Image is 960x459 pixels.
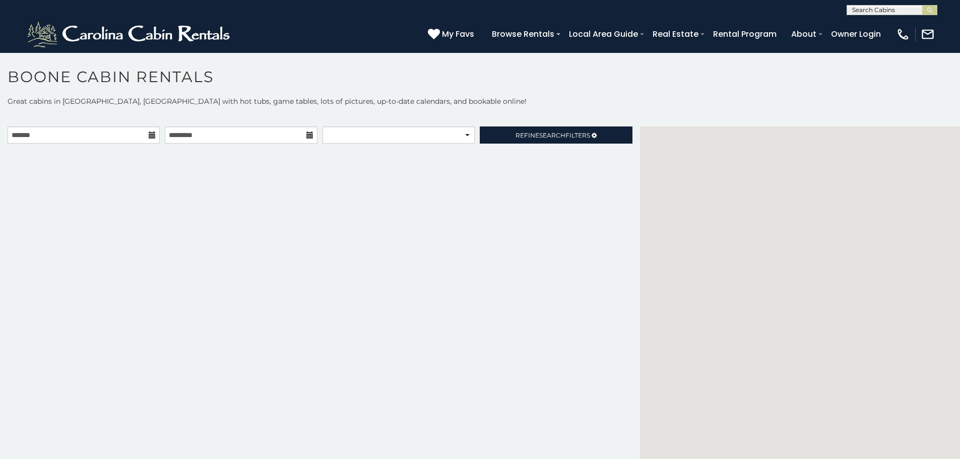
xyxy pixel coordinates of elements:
[516,132,590,139] span: Refine Filters
[25,19,234,49] img: White-1-2.png
[428,28,477,41] a: My Favs
[480,126,632,144] a: RefineSearchFilters
[539,132,565,139] span: Search
[442,28,474,40] span: My Favs
[921,27,935,41] img: mail-regular-white.png
[826,25,886,43] a: Owner Login
[564,25,643,43] a: Local Area Guide
[786,25,821,43] a: About
[708,25,782,43] a: Rental Program
[648,25,703,43] a: Real Estate
[896,27,910,41] img: phone-regular-white.png
[487,25,559,43] a: Browse Rentals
